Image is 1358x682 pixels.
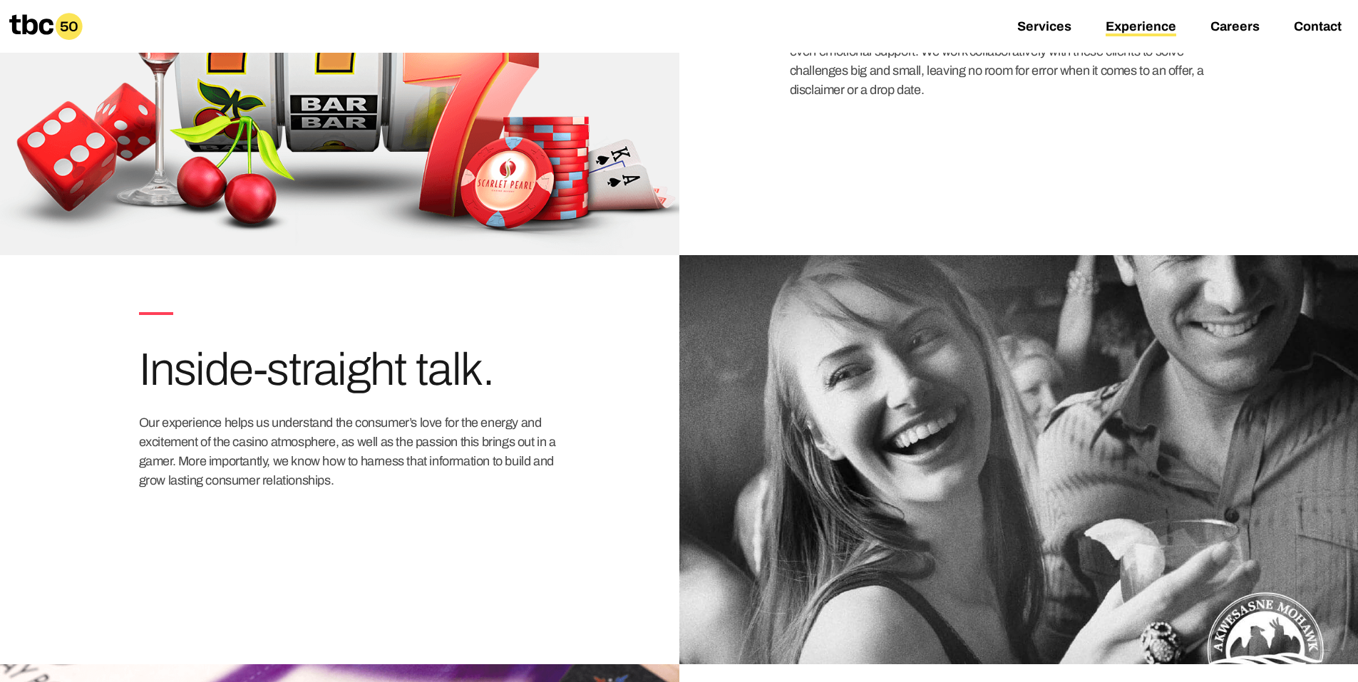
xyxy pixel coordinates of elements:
[1210,19,1260,36] a: Careers
[1294,19,1342,36] a: Contact
[1106,19,1176,36] a: Experience
[139,349,569,391] h3: Inside-straight talk.
[1017,19,1071,36] a: Services
[139,413,569,490] p: Our experience helps us understand the consumer’s love for the energy and excitement of the casin...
